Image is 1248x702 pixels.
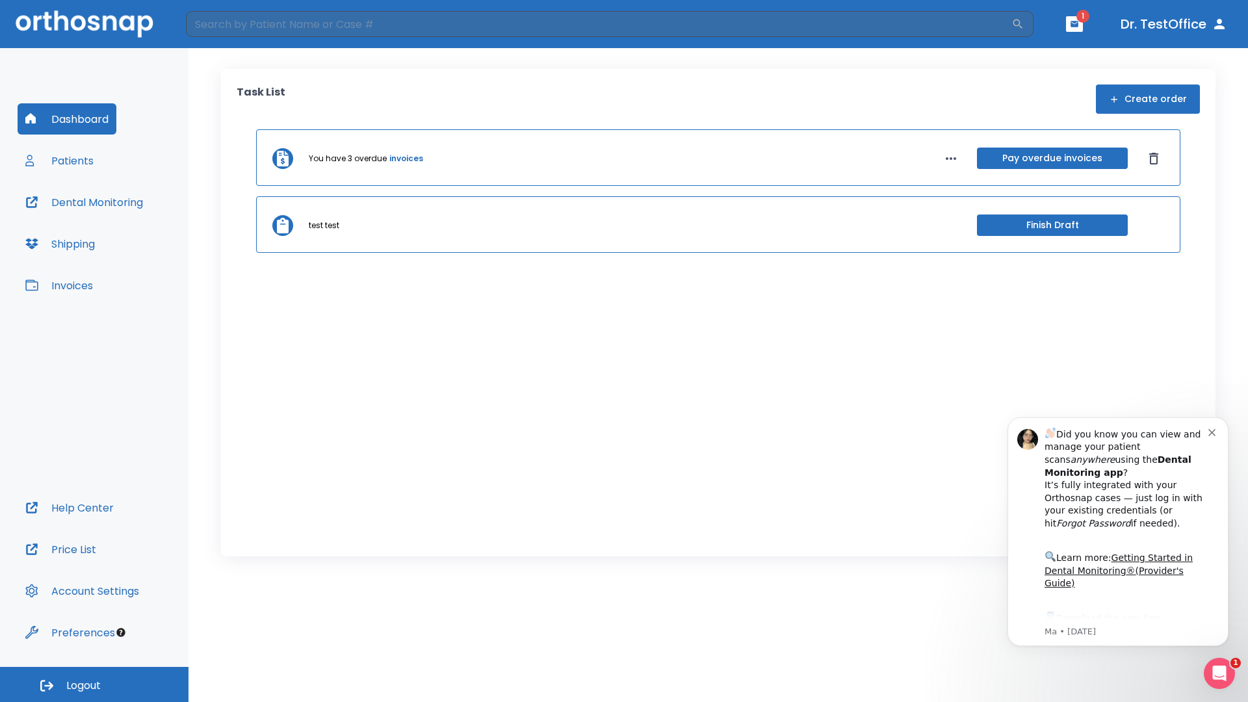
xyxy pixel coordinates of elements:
[18,492,122,523] button: Help Center
[309,220,339,231] p: test test
[1230,658,1241,668] span: 1
[977,148,1128,169] button: Pay overdue invoices
[1115,12,1232,36] button: Dr. TestOffice
[57,212,220,278] div: Download the app: | ​ Let us know if you need help getting started!
[18,228,103,259] button: Shipping
[18,103,116,135] button: Dashboard
[1204,658,1235,689] iframe: Intercom live chat
[57,215,172,239] a: App Store
[1096,84,1200,114] button: Create order
[389,153,423,164] a: invoices
[115,627,127,638] div: Tooltip anchor
[988,398,1248,667] iframe: Intercom notifications message
[1143,148,1164,169] button: Dismiss
[16,10,153,37] img: Orthosnap
[220,28,231,38] button: Dismiss notification
[1076,10,1089,23] span: 1
[186,11,1011,37] input: Search by Patient Name or Case #
[18,270,101,301] button: Invoices
[309,153,387,164] p: You have 3 overdue
[18,575,147,606] button: Account Settings
[977,214,1128,236] button: Finish Draft
[66,679,101,693] span: Logout
[18,534,104,565] button: Price List
[18,187,151,218] button: Dental Monitoring
[18,145,101,176] button: Patients
[237,84,285,114] p: Task List
[18,617,123,648] button: Preferences
[57,228,220,240] p: Message from Ma, sent 1w ago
